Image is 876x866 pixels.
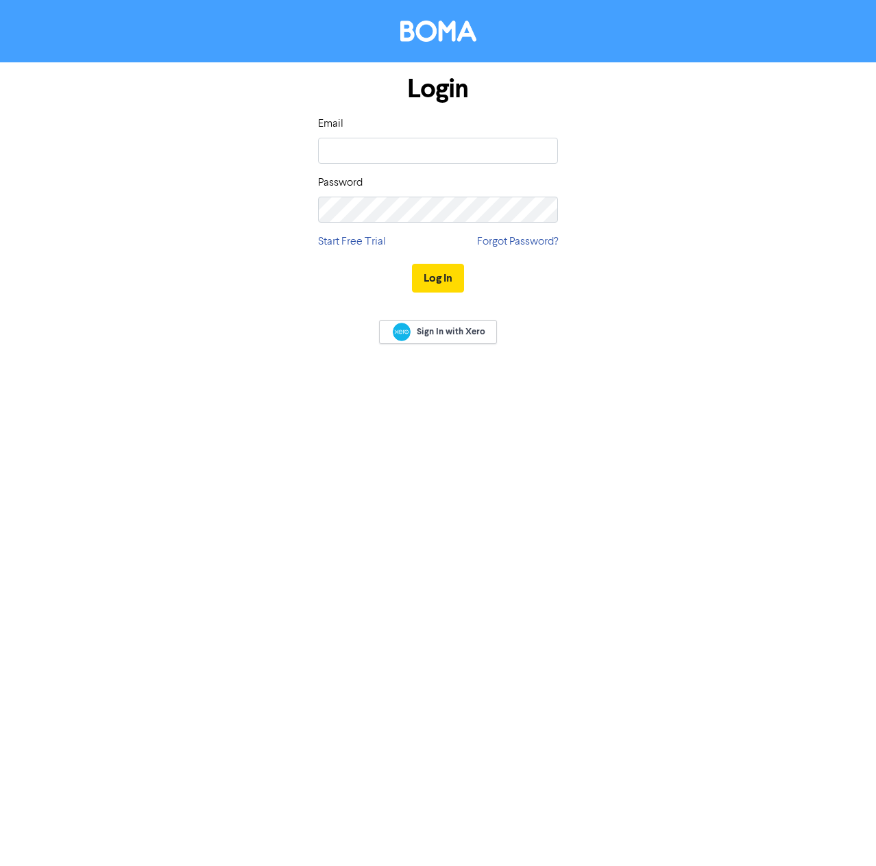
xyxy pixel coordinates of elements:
[417,325,485,338] span: Sign In with Xero
[318,73,558,105] h1: Login
[477,234,558,250] a: Forgot Password?
[412,264,464,293] button: Log In
[318,175,363,191] label: Password
[318,234,386,250] a: Start Free Trial
[400,21,476,42] img: BOMA Logo
[379,320,497,344] a: Sign In with Xero
[393,323,411,341] img: Xero logo
[318,116,343,132] label: Email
